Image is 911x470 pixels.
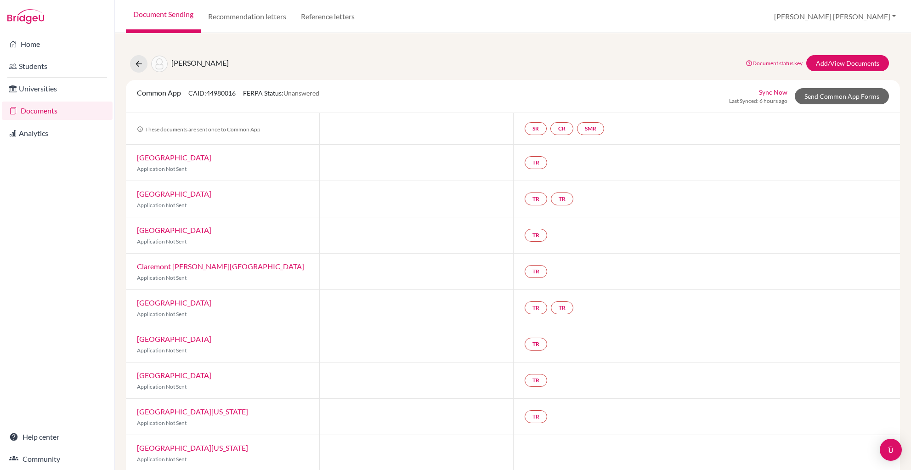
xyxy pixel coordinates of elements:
a: TR [525,229,547,242]
a: SR [525,122,547,135]
a: TR [525,156,547,169]
a: TR [551,193,573,205]
span: Application Not Sent [137,238,187,245]
a: Send Common App Forms [795,88,889,104]
a: Claremont [PERSON_NAME][GEOGRAPHIC_DATA] [137,262,304,271]
a: TR [525,410,547,423]
span: Application Not Sent [137,419,187,426]
button: [PERSON_NAME] [PERSON_NAME] [770,8,900,25]
a: TR [525,301,547,314]
span: Application Not Sent [137,383,187,390]
a: Help center [2,428,113,446]
a: TR [525,265,547,278]
a: [GEOGRAPHIC_DATA] [137,189,211,198]
span: Application Not Sent [137,165,187,172]
img: Bridge-U [7,9,44,24]
a: Analytics [2,124,113,142]
span: [PERSON_NAME] [171,58,229,67]
span: FERPA Status: [243,89,319,97]
span: CAID: 44980016 [188,89,236,97]
a: TR [525,338,547,351]
a: Community [2,450,113,468]
a: TR [525,193,547,205]
span: Application Not Sent [137,311,187,317]
a: TR [551,301,573,314]
a: Home [2,35,113,53]
a: [GEOGRAPHIC_DATA] [137,298,211,307]
a: [GEOGRAPHIC_DATA] [137,226,211,234]
a: Add/View Documents [806,55,889,71]
span: Application Not Sent [137,456,187,463]
a: [GEOGRAPHIC_DATA][US_STATE] [137,443,248,452]
a: CR [550,122,573,135]
a: [GEOGRAPHIC_DATA][US_STATE] [137,407,248,416]
a: Document status key [746,60,803,67]
span: Unanswered [283,89,319,97]
a: Universities [2,79,113,98]
span: Application Not Sent [137,202,187,209]
a: Sync Now [759,87,787,97]
a: Students [2,57,113,75]
a: SMR [577,122,604,135]
a: TR [525,374,547,387]
span: These documents are sent once to Common App [137,126,260,133]
div: Open Intercom Messenger [880,439,902,461]
a: [GEOGRAPHIC_DATA] [137,153,211,162]
span: Last Synced: 6 hours ago [729,97,787,105]
span: Common App [137,88,181,97]
a: [GEOGRAPHIC_DATA] [137,371,211,379]
span: Application Not Sent [137,347,187,354]
a: Documents [2,102,113,120]
span: Application Not Sent [137,274,187,281]
a: [GEOGRAPHIC_DATA] [137,334,211,343]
